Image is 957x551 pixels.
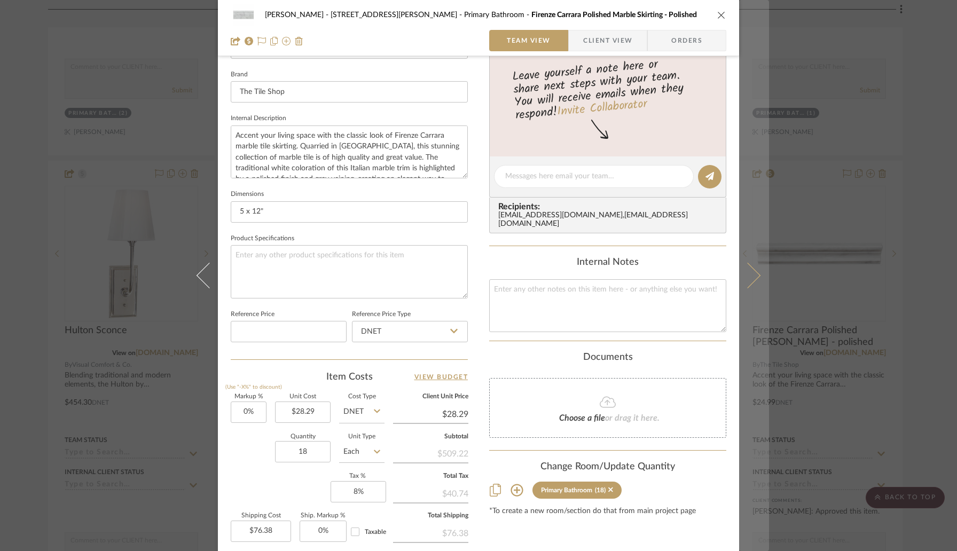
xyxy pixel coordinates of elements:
[489,257,726,269] div: Internal Notes
[393,483,468,502] div: $40.74
[595,486,606,494] div: (18)
[489,461,726,473] div: Change Room/Update Quantity
[541,486,592,494] div: Primary Bathroom
[393,474,468,479] label: Total Tax
[605,414,660,422] span: or drag it here.
[489,352,726,364] div: Documents
[231,394,266,399] label: Markup %
[489,507,726,516] div: *To create a new room/section do that from main project page
[231,236,294,241] label: Product Specifications
[231,4,256,26] img: b4ac183b-667c-40d2-9e33-ac27ef296218_48x40.jpg
[498,211,721,229] div: [EMAIL_ADDRESS][DOMAIN_NAME] , [EMAIL_ADDRESS][DOMAIN_NAME]
[414,371,468,383] a: View Budget
[275,434,331,439] label: Quantity
[231,513,291,518] label: Shipping Cost
[231,116,286,121] label: Internal Description
[531,11,697,19] span: Firenze Carrara Polished Marble Skirting - Polished
[331,474,385,479] label: Tax %
[393,523,468,542] div: $76.38
[231,192,264,197] label: Dimensions
[365,529,386,535] span: Taxable
[393,443,468,462] div: $509.22
[507,30,551,51] span: Team View
[231,81,468,103] input: Enter Brand
[300,513,347,518] label: Ship. Markup %
[488,53,728,124] div: Leave yourself a note here or share next steps with your team. You will receive emails when they ...
[275,394,331,399] label: Unit Cost
[559,414,605,422] span: Choose a file
[393,394,468,399] label: Client Unit Price
[464,11,531,19] span: Primary Bathroom
[660,30,714,51] span: Orders
[393,513,468,518] label: Total Shipping
[498,202,721,211] span: Recipients:
[231,312,274,317] label: Reference Price
[339,434,385,439] label: Unit Type
[231,201,468,223] input: Enter the dimensions of this item
[295,37,303,45] img: Remove from project
[556,95,648,122] a: Invite Collaborator
[717,10,726,20] button: close
[352,312,411,317] label: Reference Price Type
[393,434,468,439] label: Subtotal
[231,371,468,383] div: Item Costs
[265,11,464,19] span: [PERSON_NAME] - [STREET_ADDRESS][PERSON_NAME]
[231,72,248,77] label: Brand
[583,30,632,51] span: Client View
[339,394,385,399] label: Cost Type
